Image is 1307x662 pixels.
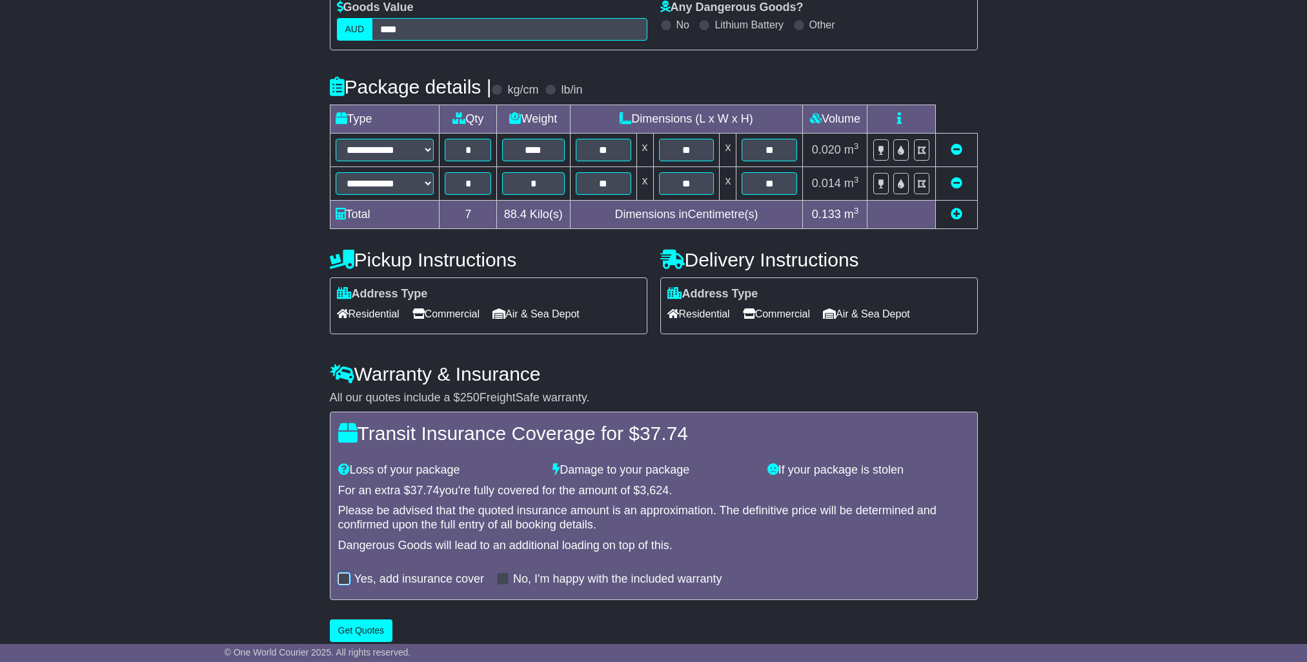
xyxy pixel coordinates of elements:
[338,484,969,498] div: For an extra $ you're fully covered for the amount of $ .
[440,105,497,133] td: Qty
[330,200,440,228] td: Total
[225,647,411,657] span: © One World Courier 2025. All rights reserved.
[354,572,484,587] label: Yes, add insurance cover
[951,208,962,221] a: Add new item
[636,133,653,166] td: x
[667,304,730,324] span: Residential
[812,208,841,221] span: 0.133
[570,200,803,228] td: Dimensions in Centimetre(s)
[332,463,547,477] div: Loss of your package
[570,105,803,133] td: Dimensions (L x W x H)
[636,166,653,200] td: x
[492,304,580,324] span: Air & Sea Depot
[640,484,669,497] span: 3,624
[330,363,978,385] h4: Warranty & Insurance
[844,208,859,221] span: m
[330,249,647,270] h4: Pickup Instructions
[337,304,400,324] span: Residential
[676,19,689,31] label: No
[330,76,492,97] h4: Package details |
[812,177,841,190] span: 0.014
[844,177,859,190] span: m
[507,83,538,97] label: kg/cm
[497,200,570,228] td: Kilo(s)
[497,105,570,133] td: Weight
[812,143,841,156] span: 0.020
[803,105,867,133] td: Volume
[720,166,736,200] td: x
[660,249,978,270] h4: Delivery Instructions
[761,463,976,477] div: If your package is stolen
[854,206,859,216] sup: 3
[743,304,810,324] span: Commercial
[714,19,784,31] label: Lithium Battery
[844,143,859,156] span: m
[951,143,962,156] a: Remove this item
[337,1,414,15] label: Goods Value
[513,572,722,587] label: No, I'm happy with the included warranty
[330,619,393,642] button: Get Quotes
[338,504,969,532] div: Please be advised that the quoted insurance amount is an approximation. The definitive price will...
[410,484,440,497] span: 37.74
[561,83,582,97] label: lb/in
[330,391,978,405] div: All our quotes include a $ FreightSafe warranty.
[660,1,804,15] label: Any Dangerous Goods?
[951,177,962,190] a: Remove this item
[504,208,527,221] span: 88.4
[337,287,428,301] label: Address Type
[823,304,910,324] span: Air & Sea Depot
[546,463,761,477] div: Damage to your package
[640,423,688,444] span: 37.74
[720,133,736,166] td: x
[412,304,480,324] span: Commercial
[854,175,859,185] sup: 3
[440,200,497,228] td: 7
[667,287,758,301] label: Address Type
[854,141,859,151] sup: 3
[338,423,969,444] h4: Transit Insurance Coverage for $
[330,105,440,133] td: Type
[460,391,480,404] span: 250
[809,19,835,31] label: Other
[338,539,969,553] div: Dangerous Goods will lead to an additional loading on top of this.
[337,18,373,41] label: AUD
